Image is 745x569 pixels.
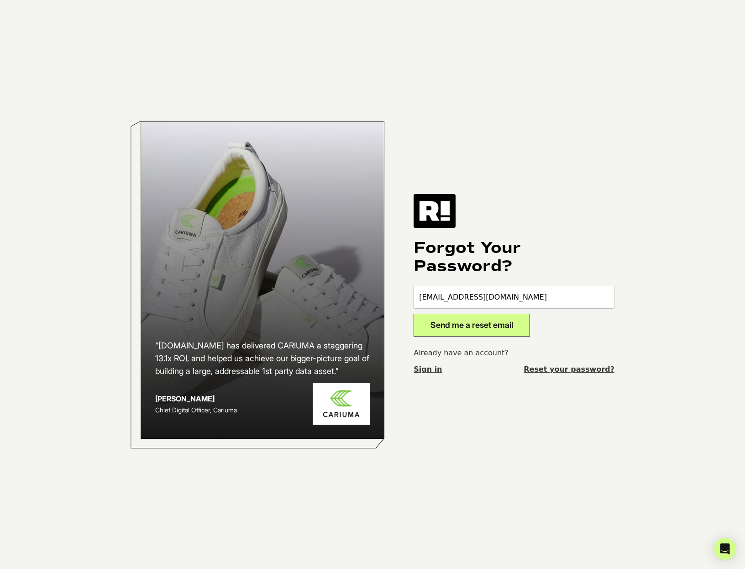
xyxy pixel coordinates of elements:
[414,194,456,228] img: Retention.com
[414,364,442,375] a: Sign in
[155,339,370,378] h2: “[DOMAIN_NAME] has delivered CARIUMA a staggering 13.1x ROI, and helped us achieve our bigger-pic...
[524,364,614,375] a: Reset your password?
[714,538,736,560] div: Open Intercom Messenger
[155,406,237,414] span: Chief Digital Officer, Cariuma
[414,239,614,275] h1: Forgot Your Password?
[414,314,530,337] button: Send me a reset email
[313,383,370,425] img: Cariuma
[414,348,614,358] p: Already have an account?
[155,394,215,403] strong: [PERSON_NAME]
